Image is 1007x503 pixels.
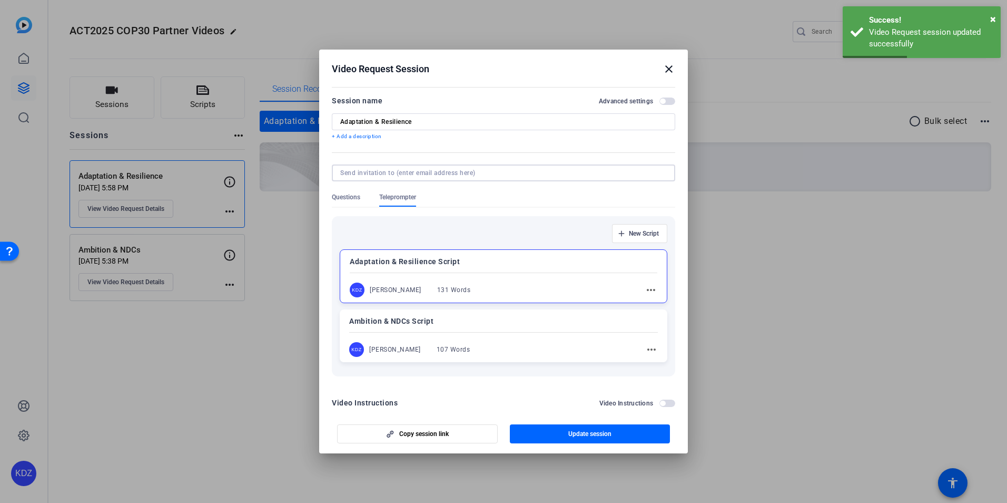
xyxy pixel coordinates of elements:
span: × [990,13,996,25]
div: Session name [332,94,382,107]
span: Questions [332,193,360,201]
input: Send invitation to (enter email address here) [340,169,663,177]
div: 107 Words [437,345,470,354]
div: [PERSON_NAME] [369,345,421,354]
span: Teleprompter [379,193,416,201]
span: New Script [629,229,659,238]
mat-icon: more_horiz [645,343,658,356]
div: Video Request session updated successfully [869,26,993,50]
div: Video Instructions [332,396,398,409]
h2: Advanced settings [599,97,653,105]
p: + Add a description [332,132,675,141]
h2: Video Instructions [599,399,654,408]
div: Video Request Session [332,63,675,75]
button: New Script [612,224,667,243]
p: Adaptation & Resilience Script [350,255,657,268]
button: Copy session link [337,424,498,443]
div: Success! [869,14,993,26]
div: 131 Words [437,286,471,294]
div: KDZ [350,283,364,297]
p: Ambition & NDCs Script [349,315,658,327]
span: Update session [568,430,611,438]
span: Copy session link [399,430,449,438]
div: KDZ [349,342,364,357]
div: [PERSON_NAME] [370,286,421,294]
mat-icon: close [663,63,675,75]
input: Enter Session Name [340,118,667,126]
button: Update session [510,424,670,443]
mat-icon: more_horiz [645,284,657,296]
button: Close [990,11,996,27]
